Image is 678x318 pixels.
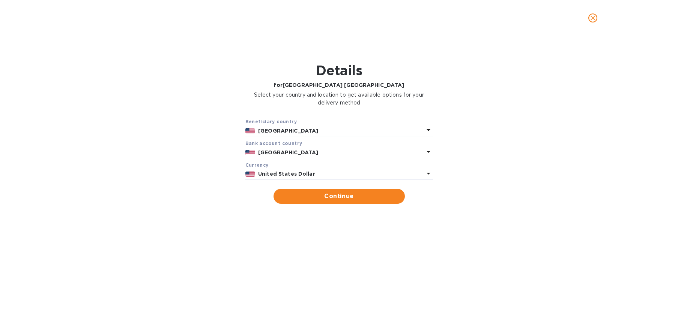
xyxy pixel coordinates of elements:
[245,162,269,168] b: Currency
[584,9,602,27] button: close
[274,189,405,204] button: Continue
[245,150,256,155] img: US
[245,119,297,124] b: Beneficiary country
[245,140,302,146] b: Bank account cоuntry
[258,149,318,155] b: [GEOGRAPHIC_DATA]
[280,192,399,201] span: Continue
[258,128,318,134] b: [GEOGRAPHIC_DATA]
[274,82,404,88] b: for [GEOGRAPHIC_DATA] [GEOGRAPHIC_DATA]
[245,172,256,177] img: USD
[258,171,315,177] b: United States Dollar
[245,128,256,133] img: US
[245,63,433,78] h1: Details
[245,91,433,107] p: Select your country and location to get available options for your delivery method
